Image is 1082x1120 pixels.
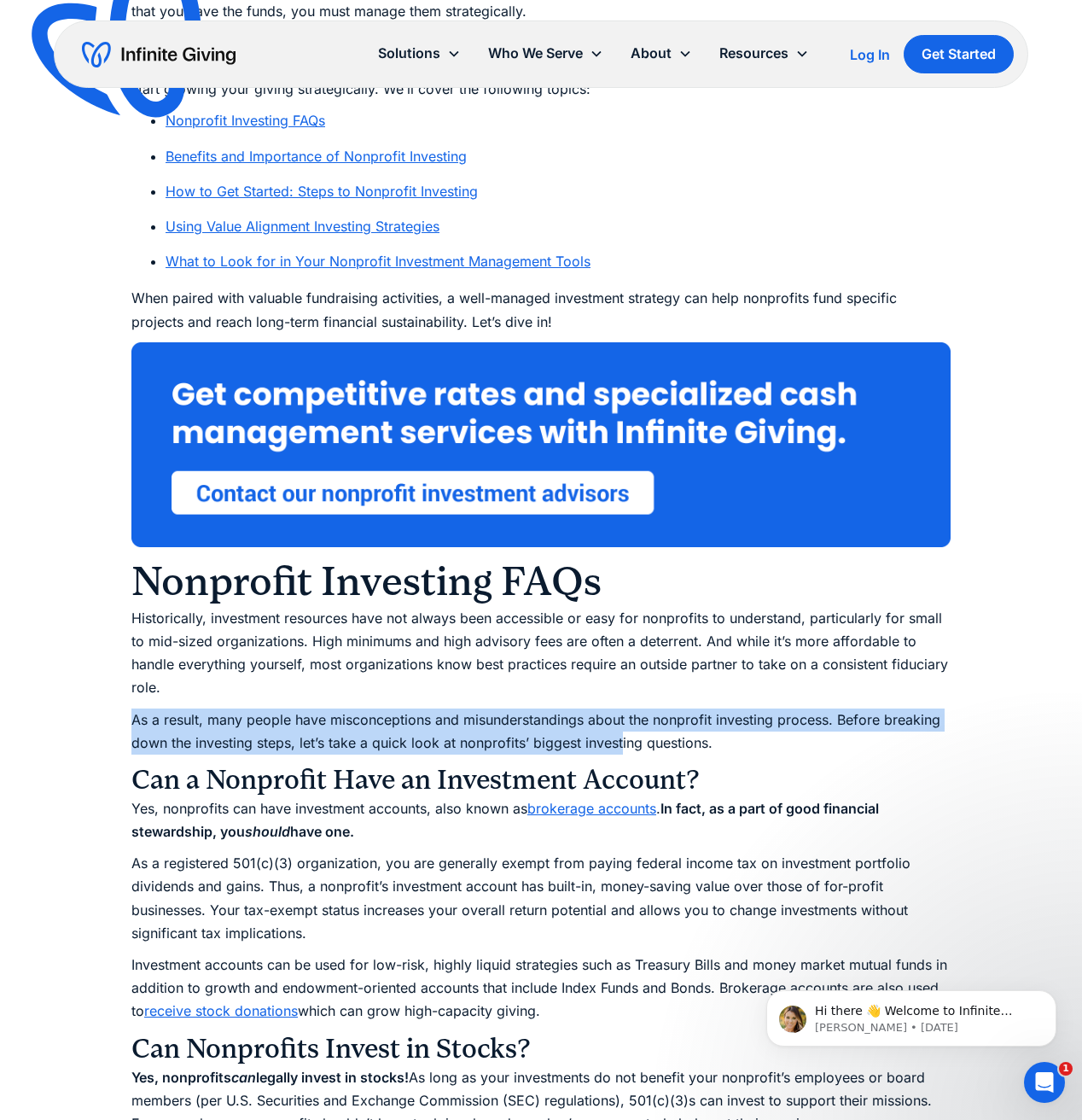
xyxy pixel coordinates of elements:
[231,1069,256,1086] em: can
[245,823,290,840] em: should
[617,35,706,72] div: About
[131,954,951,1024] p: Investment accounts can be used for low-risk, highly liquid strategies such as Treasury Bills and...
[131,709,951,755] p: As a result, many people have misconceptions and misunderstandings about the nonprofit investing ...
[364,35,474,72] div: Solutions
[131,287,951,333] p: When paired with valuable fundraising activities, a well-managed investment strategy can help non...
[488,42,583,65] div: Who We Serve
[166,218,439,235] a: Using Value Alignment Investing Strategies
[131,607,951,700] p: Historically, investment resources have not always been accessible or easy for nonprofits to unde...
[166,112,325,129] a: Nonprofit Investing FAQs
[144,1002,298,1019] a: receive stock donations
[166,148,467,165] a: Benefits and Importance of Nonprofit Investing
[166,253,590,270] a: What to Look for in Your Nonprofit Investment Management Tools
[719,42,788,65] div: Resources
[166,183,478,200] a: How to Get Started: Steps to Nonprofit Investing
[131,763,951,797] h3: Can a Nonprofit Have an Investment Account?
[131,852,951,945] p: As a registered 501(c)(3) organization, you are generally exempt from paying federal income tax o...
[741,954,1082,1074] iframe: Intercom notifications message
[131,1032,951,1066] h3: Can Nonprofits Invest in Stocks?
[527,800,656,817] a: brokerage accounts
[131,797,951,843] p: Yes, nonprofits can have investment accounts, also known as .
[131,556,951,607] h2: Nonprofit Investing FAQs
[850,48,890,61] div: Log In
[850,44,890,65] a: Log In
[378,42,440,65] div: Solutions
[82,41,236,68] a: home
[131,342,951,547] img: Get better rates and more specialized cash management services with Infinite Giving. Click to con...
[631,42,672,65] div: About
[131,1069,409,1086] strong: Yes, nonprofits legally invest in stocks!
[474,35,617,72] div: Who We Serve
[904,35,1014,73] a: Get Started
[1059,1062,1073,1076] span: 1
[706,35,823,72] div: Resources
[1024,1062,1065,1103] iframe: Intercom live chat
